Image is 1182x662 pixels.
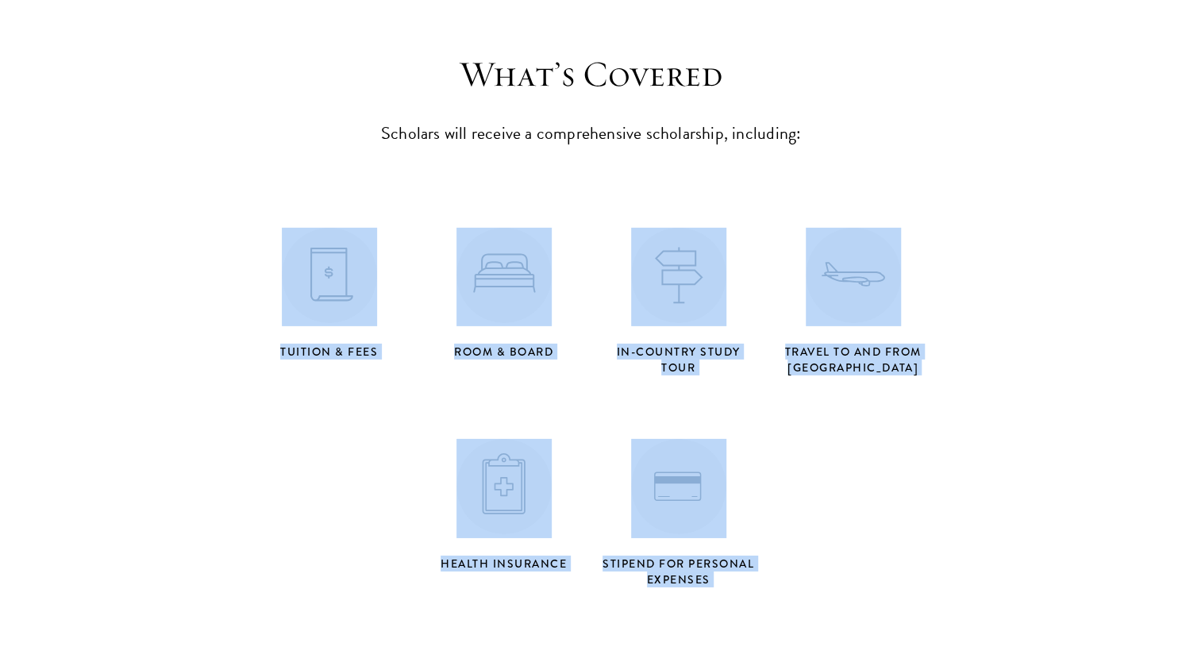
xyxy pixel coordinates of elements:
[425,344,583,360] h4: Room & Board
[599,344,758,375] h4: in-country study tour
[345,52,837,97] h3: What’s Covered
[599,556,758,587] h4: Stipend for personal expenses
[345,119,837,148] p: Scholars will receive a comprehensive scholarship, including:
[250,344,409,360] h4: Tuition & Fees
[425,556,583,572] h4: Health Insurance
[774,344,933,375] h4: Travel to and from [GEOGRAPHIC_DATA]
